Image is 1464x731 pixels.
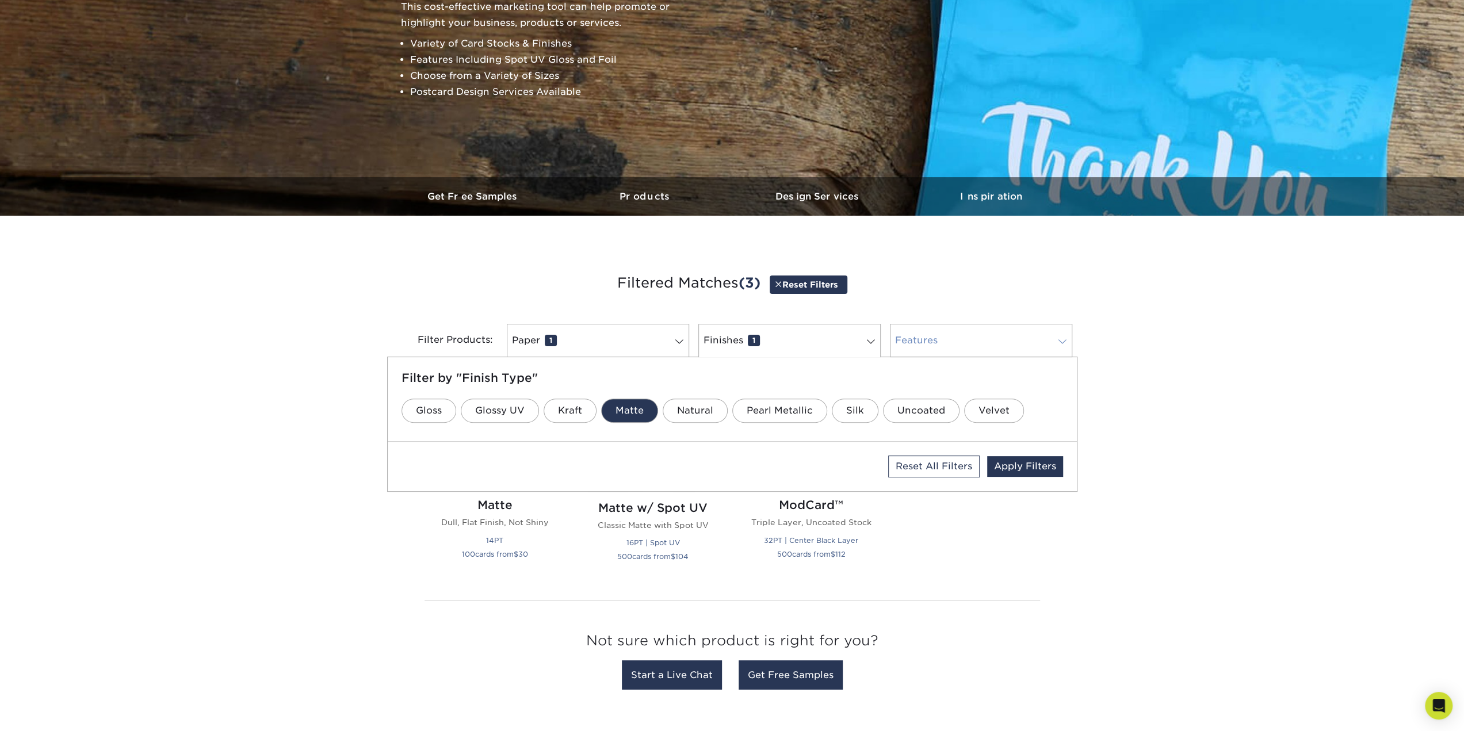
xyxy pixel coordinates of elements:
span: $ [831,550,835,558]
h2: Matte w/ Spot UV [588,501,718,515]
a: Design Services [732,177,905,216]
li: Choose from a Variety of Sizes [410,68,689,84]
p: Classic Matte with Spot UV [588,519,718,531]
li: Variety of Card Stocks & Finishes [410,36,689,52]
span: 1 [748,335,760,346]
small: 32PT | Center Black Layer [764,536,858,545]
span: 100 [462,550,475,558]
span: 30 [518,550,528,558]
a: Products [560,177,732,216]
p: Dull, Flat Finish, Not Shiny [430,516,560,528]
a: Finishes1 [698,324,881,357]
a: Features [890,324,1072,357]
a: Paper1 [507,324,689,357]
a: Glossy UV [461,399,539,423]
a: Inspiration [905,177,1077,216]
a: Apply Filters [987,456,1063,477]
a: Reset Filters [770,275,847,293]
h5: Filter by "Finish Type" [402,371,1063,385]
small: cards from [777,550,846,558]
span: 104 [675,552,689,561]
a: Get Free Samples [739,660,843,690]
span: 500 [617,552,632,561]
h2: ModCard™ [746,498,877,512]
h3: Design Services [732,191,905,202]
h2: Matte [430,498,560,512]
a: Natural [663,399,728,423]
h3: Get Free Samples [387,191,560,202]
div: Filter Products: [387,324,502,357]
h3: Products [560,191,732,202]
iframe: Google Customer Reviews [3,696,98,727]
h3: Inspiration [905,191,1077,202]
a: Start a Live Chat [622,660,722,690]
a: Reset All Filters [888,456,980,477]
h3: Filtered Matches [396,257,1069,310]
small: 14PT [486,536,503,545]
a: Kraft [544,399,597,423]
a: Pearl Metallic [732,399,827,423]
a: Matte [601,399,658,423]
a: Gloss [402,399,456,423]
li: Features Including Spot UV Gloss and Foil [410,52,689,68]
li: Postcard Design Services Available [410,84,689,100]
p: Triple Layer, Uncoated Stock [746,516,877,528]
span: $ [671,552,675,561]
a: Get Free Samples [387,177,560,216]
span: (3) [739,274,760,291]
span: 500 [777,550,792,558]
span: $ [514,550,518,558]
small: cards from [617,552,689,561]
a: Uncoated [883,399,960,423]
div: Open Intercom Messenger [1425,692,1452,719]
span: 112 [835,550,846,558]
a: Velvet [964,399,1024,423]
a: Silk [832,399,878,423]
small: 16PT | Spot UV [626,538,680,547]
h3: Not sure which product is right for you? [425,623,1040,663]
small: cards from [462,550,528,558]
span: 1 [545,335,557,346]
